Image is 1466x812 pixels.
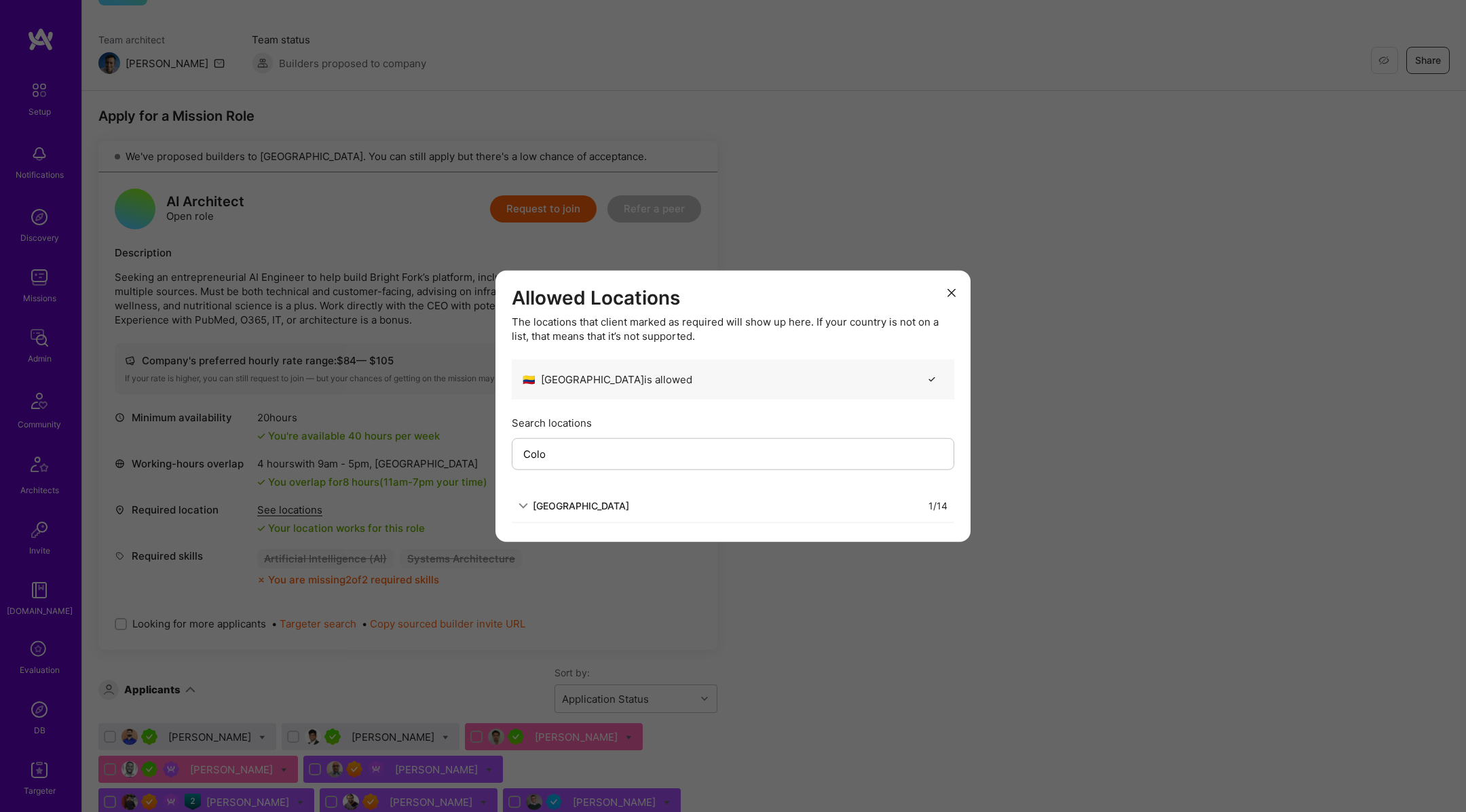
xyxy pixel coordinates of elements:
span: 🇨🇴 [523,372,535,387]
div: [GEOGRAPHIC_DATA] is allowed [523,372,692,387]
i: icon CheckBlack [926,374,937,385]
input: Enter country name [512,438,954,470]
div: The locations that client marked as required will show up here. If your country is not on a list,... [512,315,954,343]
div: 1 / 14 [928,499,947,513]
i: icon Close [947,289,956,297]
div: [GEOGRAPHIC_DATA] [533,499,629,513]
h3: Allowed Locations [512,286,954,309]
div: Search locations [512,416,954,430]
i: icon ArrowDown [519,501,528,510]
div: modal [495,270,971,542]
